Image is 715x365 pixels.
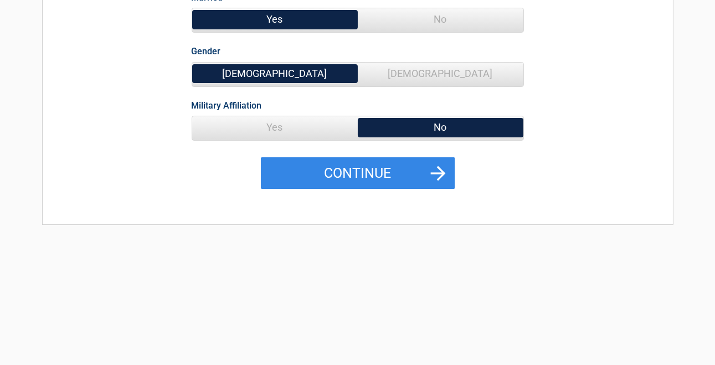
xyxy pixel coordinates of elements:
span: [DEMOGRAPHIC_DATA] [192,63,358,85]
span: No [358,8,523,30]
span: [DEMOGRAPHIC_DATA] [358,63,523,85]
span: Yes [192,8,358,30]
label: Gender [192,44,221,59]
label: Military Affiliation [192,98,262,113]
span: No [358,116,523,138]
span: Yes [192,116,358,138]
button: Continue [261,157,455,189]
